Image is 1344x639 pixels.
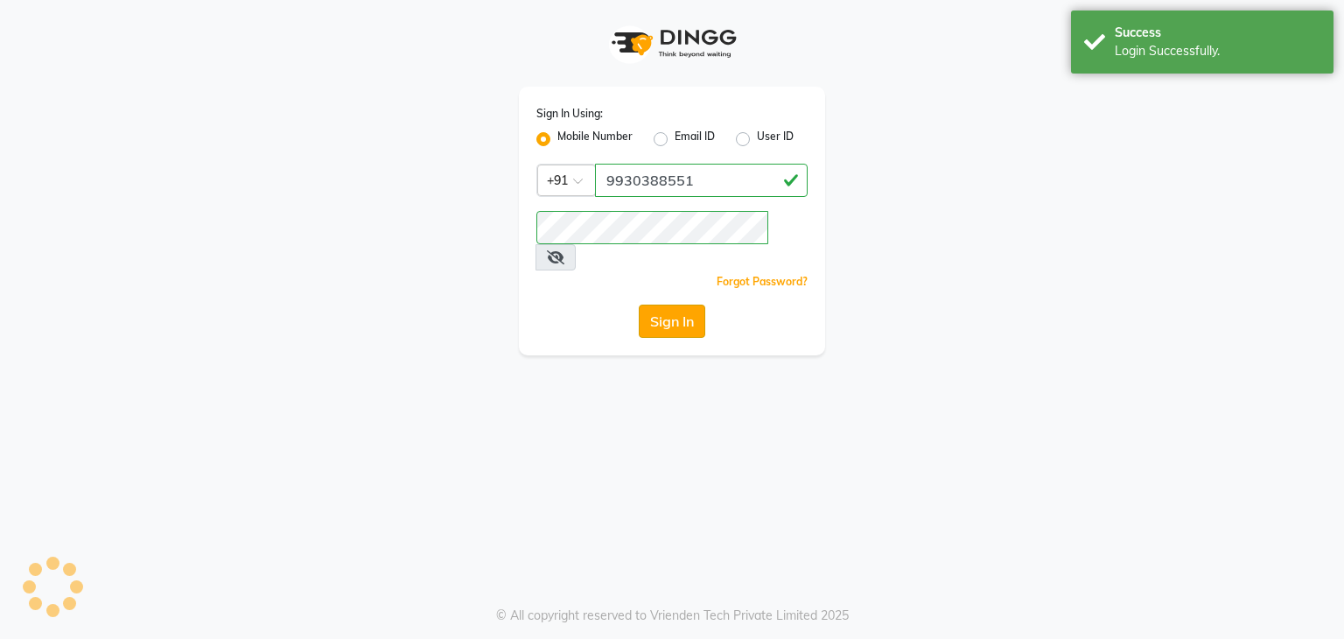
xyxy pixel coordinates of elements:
[595,164,808,197] input: Username
[602,18,742,69] img: logo1.svg
[536,106,603,122] label: Sign In Using:
[557,129,633,150] label: Mobile Number
[1115,42,1320,60] div: Login Successfully.
[717,275,808,288] a: Forgot Password?
[639,305,705,338] button: Sign In
[536,211,768,244] input: Username
[1115,24,1320,42] div: Success
[757,129,794,150] label: User ID
[675,129,715,150] label: Email ID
